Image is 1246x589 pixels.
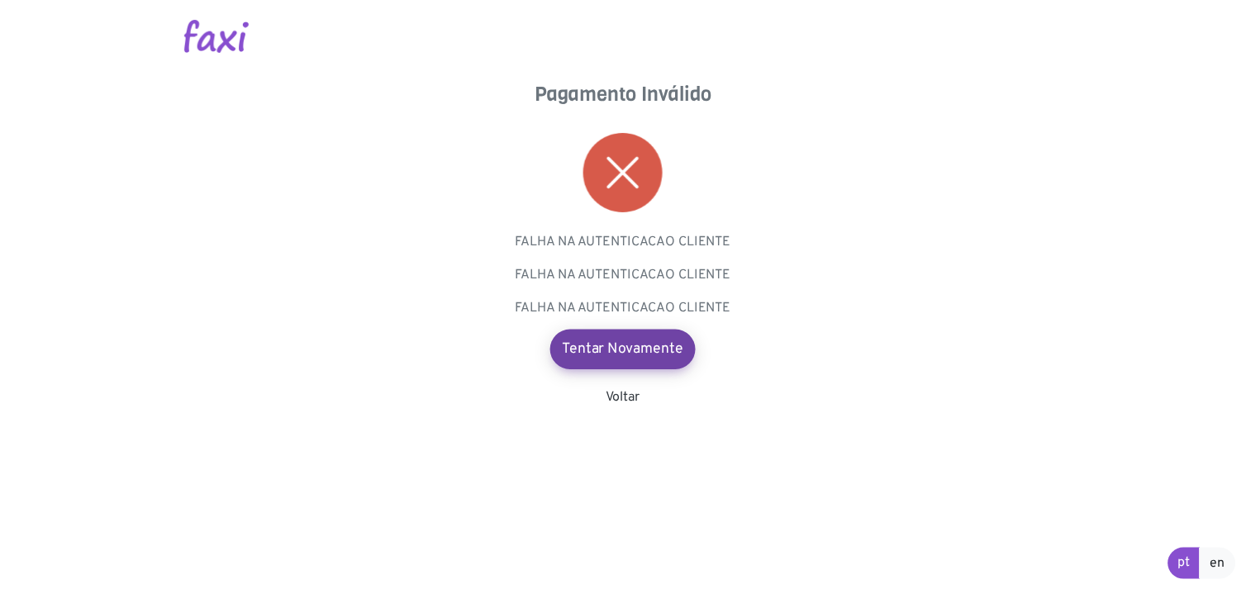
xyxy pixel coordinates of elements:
[583,133,663,212] img: error
[458,298,788,318] p: FALHA NA AUTENTICACAO CLIENTE
[1168,548,1201,579] a: pt
[458,232,788,252] p: FALHA NA AUTENTICACAO CLIENTE
[458,83,788,107] h4: Pagamento Inválido
[550,330,696,369] a: Tentar Novamente
[458,265,788,285] p: FALHA NA AUTENTICACAO CLIENTE
[606,389,640,406] a: Voltar
[1200,548,1236,579] a: en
